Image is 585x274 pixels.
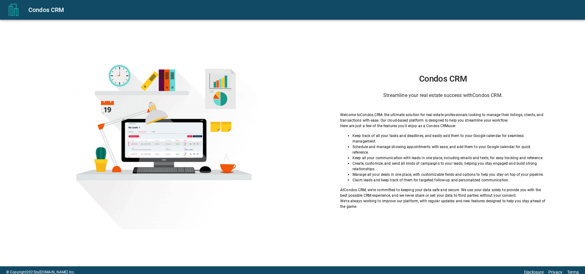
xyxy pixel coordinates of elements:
p: Manage all your deals in one place, with customizable fields and options to help you stay on top ... [352,172,546,177]
div: Condos CRM [28,5,578,15]
p: Keep track of all your tasks and deadlines, and easily add them to your Google calendar for seaml... [352,133,546,144]
p: We're always working to improve our platform, with regular updates and new features designed to h... [340,198,546,209]
p: At Condos CRM , we're committed to keeping your data safe and secure. We use your data solely to ... [340,187,546,198]
p: Schedule and manage showing appointments with ease, and add them to your Google calendar for quic... [352,144,546,155]
p: Here are just a few of the features you'll enjoy as a Condos CRM user: [340,123,546,129]
p: Welcome to Condos CRM - the ultimate solution for real estate professionals looking to manage the... [340,112,546,123]
p: Create, customize, and send all kinds of campaigns to your leads, helping you stay engaged and bu... [352,161,546,172]
p: Claim leads and keep track of them for targeted follow-up and personalized communication. [352,177,546,183]
h1: Condos CRM [340,74,546,84]
p: Keep all your communication with leads in one place, including emails and texts, for easy trackin... [352,155,546,161]
h6: Streamline your real estate success with Condos CRM . [340,91,546,100]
